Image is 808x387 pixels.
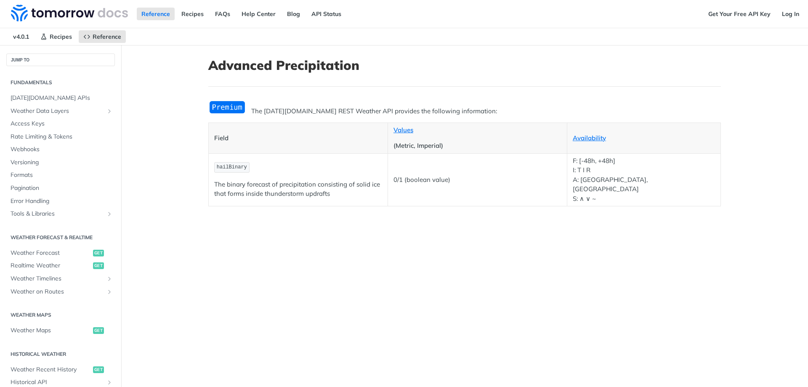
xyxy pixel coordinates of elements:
span: Weather Maps [11,326,91,335]
code: hailBinary [214,162,250,173]
span: Recipes [50,33,72,40]
a: API Status [307,8,346,20]
span: get [93,366,104,373]
a: Pagination [6,182,115,195]
a: FAQs [210,8,235,20]
a: Reference [137,8,175,20]
a: Weather on RoutesShow subpages for Weather on Routes [6,286,115,298]
span: Pagination [11,184,113,192]
span: Weather Recent History [11,366,91,374]
a: Webhooks [6,143,115,156]
a: Versioning [6,156,115,169]
a: Blog [282,8,305,20]
span: Weather Data Layers [11,107,104,115]
a: Error Handling [6,195,115,208]
button: Show subpages for Tools & Libraries [106,211,113,217]
a: Weather TimelinesShow subpages for Weather Timelines [6,272,115,285]
span: Webhooks [11,145,113,154]
a: Get Your Free API Key [704,8,775,20]
p: F: [-48h, +48h] I: T I R A: [GEOGRAPHIC_DATA], [GEOGRAPHIC_DATA] S: ∧ ∨ ~ [573,156,715,204]
span: Weather Forecast [11,249,91,257]
button: JUMP TO [6,53,115,66]
span: Realtime Weather [11,262,91,270]
span: [DATE][DOMAIN_NAME] APIs [11,94,113,102]
a: Access Keys [6,117,115,130]
span: get [93,327,104,334]
p: The [DATE][DOMAIN_NAME] REST Weather API provides the following information: [208,107,721,116]
span: Reference [93,33,121,40]
a: Availability [573,134,606,142]
span: v4.0.1 [8,30,34,43]
h2: Weather Maps [6,311,115,319]
span: Historical API [11,378,104,387]
span: Formats [11,171,113,179]
span: Rate Limiting & Tokens [11,133,113,141]
h2: Weather Forecast & realtime [6,234,115,241]
p: 0/1 (boolean value) [393,175,561,185]
span: Versioning [11,158,113,167]
p: The binary forecast of precipitation consisting of solid ice that forms inside thunderstorm updrafts [214,180,382,199]
span: Weather Timelines [11,275,104,283]
h1: Advanced Precipitation [208,58,721,73]
a: Weather Recent Historyget [6,363,115,376]
a: Reference [79,30,126,43]
a: Help Center [237,8,280,20]
span: Weather on Routes [11,288,104,296]
a: Realtime Weatherget [6,259,115,272]
a: Recipes [36,30,77,43]
button: Show subpages for Weather Timelines [106,275,113,282]
button: Show subpages for Weather Data Layers [106,108,113,115]
p: Field [214,133,382,143]
h2: Historical Weather [6,350,115,358]
a: Values [393,126,413,134]
span: Tools & Libraries [11,210,104,218]
a: [DATE][DOMAIN_NAME] APIs [6,92,115,104]
h2: Fundamentals [6,79,115,86]
a: Log In [777,8,804,20]
span: Error Handling [11,197,113,206]
span: get [93,262,104,269]
a: Tools & LibrariesShow subpages for Tools & Libraries [6,208,115,220]
img: Tomorrow.io Weather API Docs [11,5,128,21]
a: Weather Mapsget [6,324,115,337]
span: get [93,250,104,256]
a: Formats [6,169,115,181]
button: Show subpages for Historical API [106,379,113,386]
a: Weather Forecastget [6,247,115,259]
a: Rate Limiting & Tokens [6,131,115,143]
a: Recipes [177,8,208,20]
span: Access Keys [11,120,113,128]
a: Weather Data LayersShow subpages for Weather Data Layers [6,105,115,117]
p: (Metric, Imperial) [393,141,561,151]
button: Show subpages for Weather on Routes [106,288,113,295]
